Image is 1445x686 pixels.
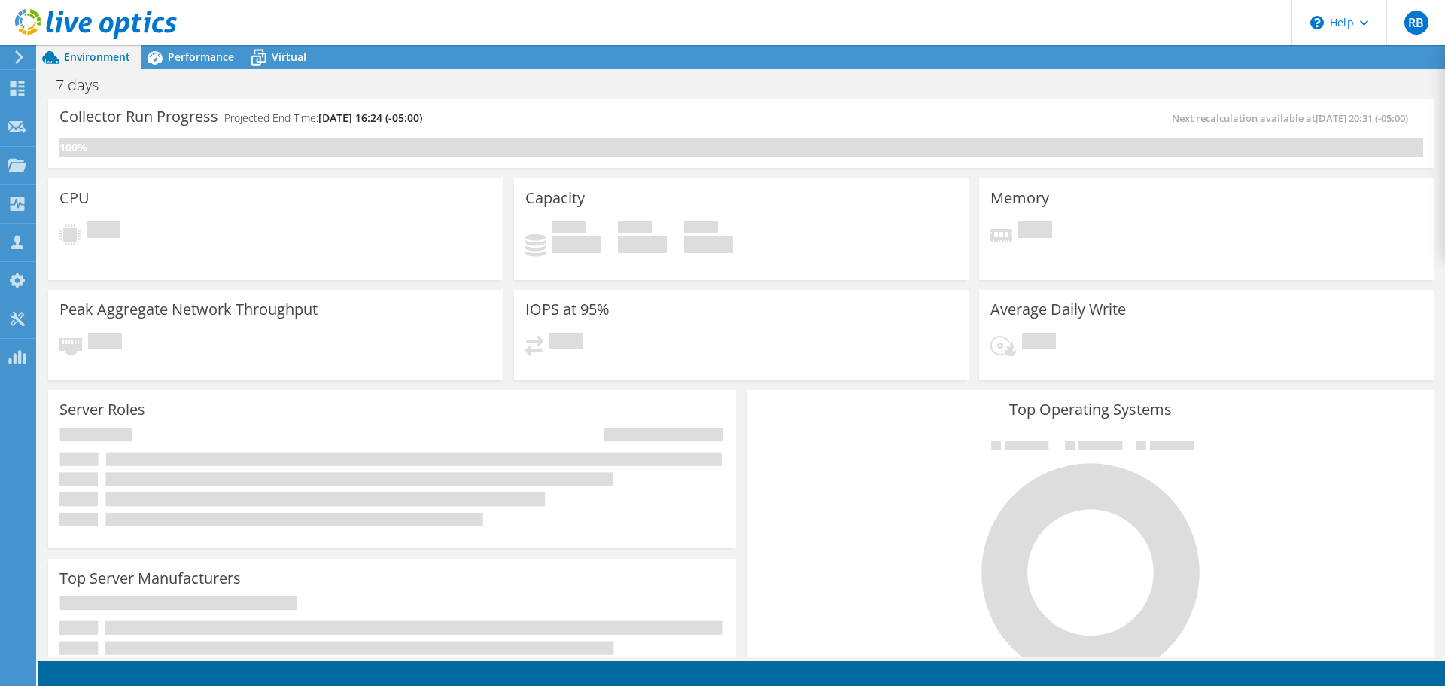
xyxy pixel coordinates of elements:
h4: Projected End Time: [224,110,422,127]
span: Pending [87,221,120,242]
span: Free [618,221,652,236]
h3: Peak Aggregate Network Throughput [59,301,318,318]
h3: Memory [990,190,1049,206]
h3: Capacity [525,190,585,206]
h3: CPU [59,190,90,206]
span: Pending [88,333,122,353]
span: [DATE] 16:24 (-05:00) [318,111,422,125]
h4: 0 GiB [684,236,733,253]
h4: 0 GiB [618,236,667,253]
h3: IOPS at 95% [525,301,610,318]
svg: \n [1310,16,1324,29]
h3: Top Operating Systems [758,401,1423,418]
h1: 7 days [49,77,122,93]
h3: Top Server Manufacturers [59,570,241,587]
span: Total [684,221,718,236]
span: Pending [549,333,583,353]
span: Virtual [272,50,306,64]
span: Pending [1018,221,1052,242]
span: [DATE] 20:31 (-05:00) [1316,111,1408,125]
span: Performance [168,50,234,64]
h4: 0 GiB [552,236,601,253]
span: Pending [1022,333,1056,353]
span: Next recalculation available at [1172,111,1416,125]
h3: Server Roles [59,401,145,418]
span: RB [1404,11,1428,35]
span: Environment [64,50,130,64]
h3: Average Daily Write [990,301,1126,318]
span: Used [552,221,586,236]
